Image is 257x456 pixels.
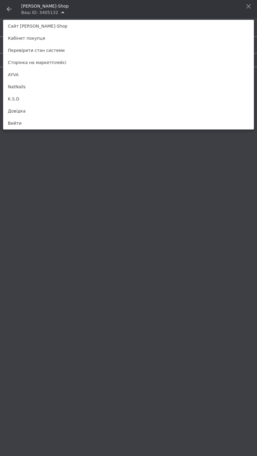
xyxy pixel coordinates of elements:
a: AYVA [3,69,254,81]
a: NatNails [3,81,254,93]
a: Довідка [3,105,254,117]
a: Перевірити стан системи [3,44,254,56]
a: Вийти [3,117,254,129]
a: Сайт [PERSON_NAME]-Shop [3,20,254,32]
a: Кабінет покупця [3,32,254,44]
a: K.S.D [3,93,254,105]
div: Ваш ID: 3405132 [21,9,58,15]
a: Сторінка на маркетплейсі [3,56,254,69]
